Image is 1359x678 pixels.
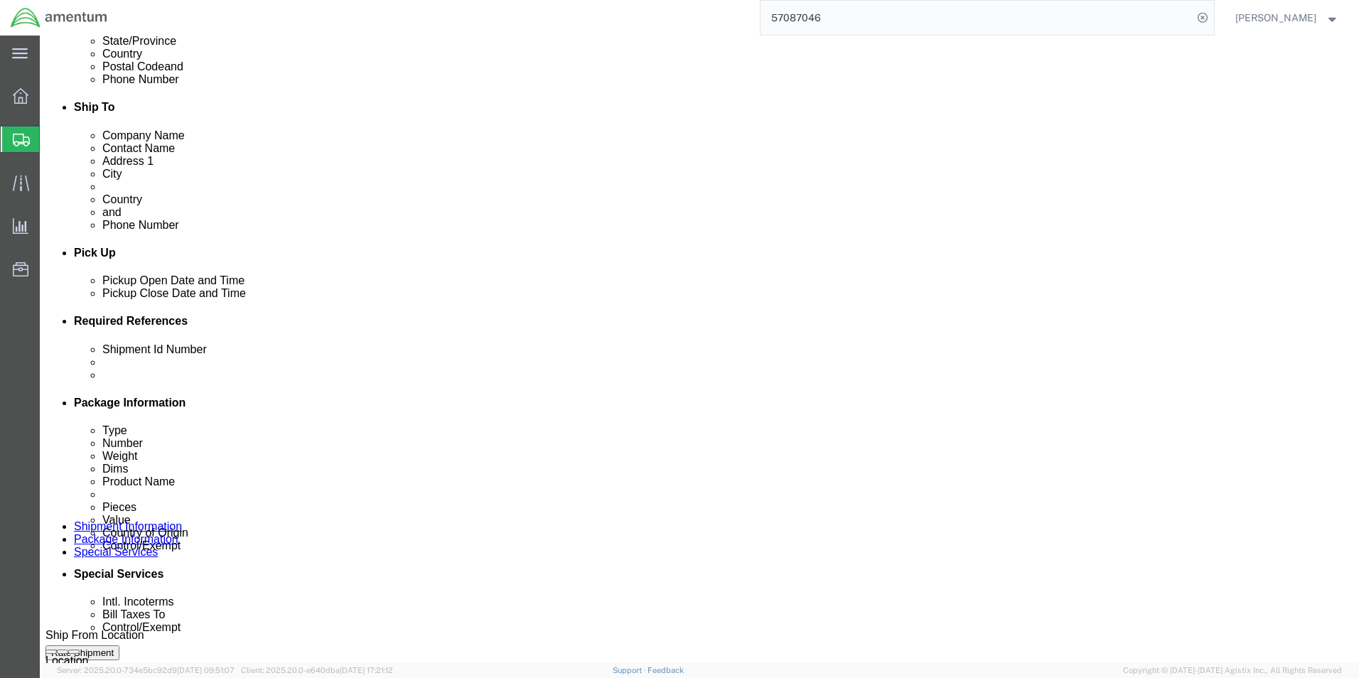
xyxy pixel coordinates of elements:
[761,1,1193,35] input: Search for shipment number, reference number
[340,666,393,674] span: [DATE] 17:21:12
[1235,9,1340,26] button: [PERSON_NAME]
[177,666,235,674] span: [DATE] 09:51:07
[40,36,1359,663] iframe: FS Legacy Container
[10,7,108,28] img: logo
[613,666,648,674] a: Support
[1235,10,1316,26] span: Claudia Fernandez
[241,666,393,674] span: Client: 2025.20.0-e640dba
[648,666,684,674] a: Feedback
[57,666,235,674] span: Server: 2025.20.0-734e5bc92d9
[1123,664,1342,677] span: Copyright © [DATE]-[DATE] Agistix Inc., All Rights Reserved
